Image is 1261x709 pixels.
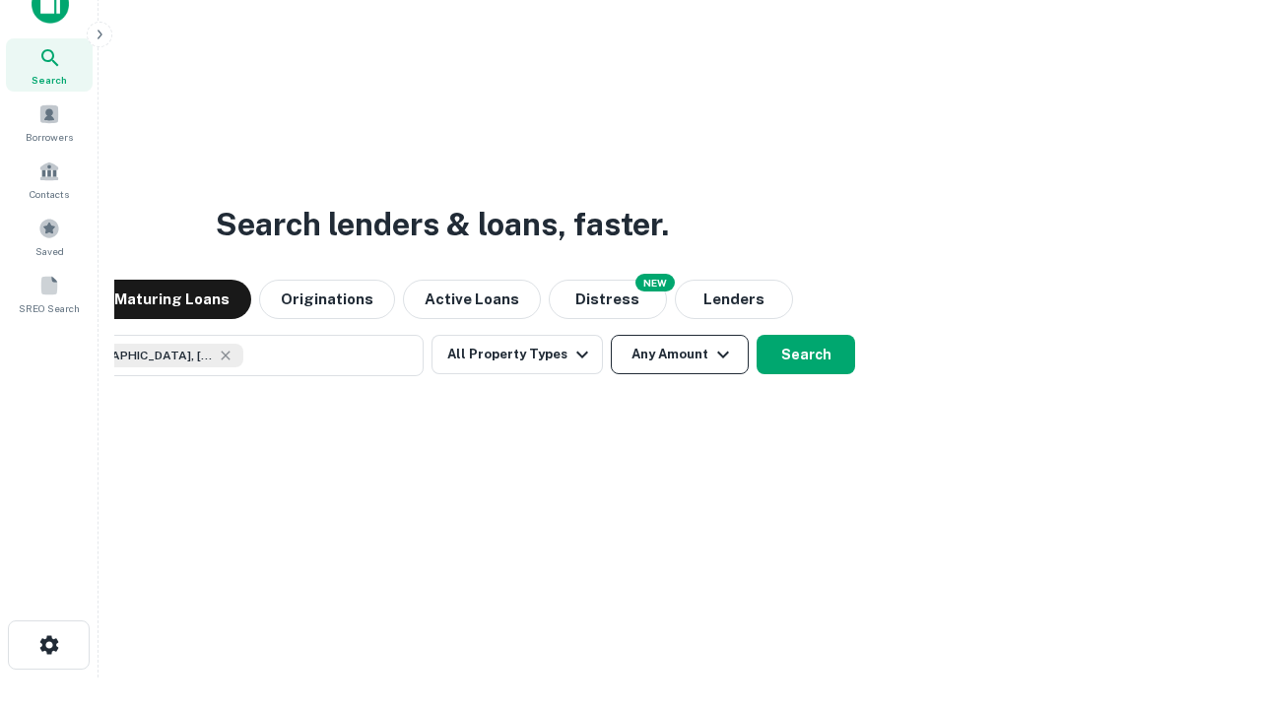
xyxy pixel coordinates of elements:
[635,274,675,291] div: NEW
[611,335,749,374] button: Any Amount
[1162,551,1261,646] iframe: Chat Widget
[30,335,424,376] button: [GEOGRAPHIC_DATA], [GEOGRAPHIC_DATA], [GEOGRAPHIC_DATA]
[35,243,64,259] span: Saved
[757,335,855,374] button: Search
[93,280,251,319] button: Maturing Loans
[6,96,93,149] a: Borrowers
[431,335,603,374] button: All Property Types
[403,280,541,319] button: Active Loans
[6,210,93,263] a: Saved
[259,280,395,319] button: Originations
[26,129,73,145] span: Borrowers
[6,153,93,206] a: Contacts
[549,280,667,319] button: Search distressed loans with lien and other non-mortgage details.
[6,38,93,92] a: Search
[6,267,93,320] a: SREO Search
[19,300,80,316] span: SREO Search
[32,72,67,88] span: Search
[675,280,793,319] button: Lenders
[66,347,214,364] span: [GEOGRAPHIC_DATA], [GEOGRAPHIC_DATA], [GEOGRAPHIC_DATA]
[216,201,669,248] h3: Search lenders & loans, faster.
[30,186,69,202] span: Contacts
